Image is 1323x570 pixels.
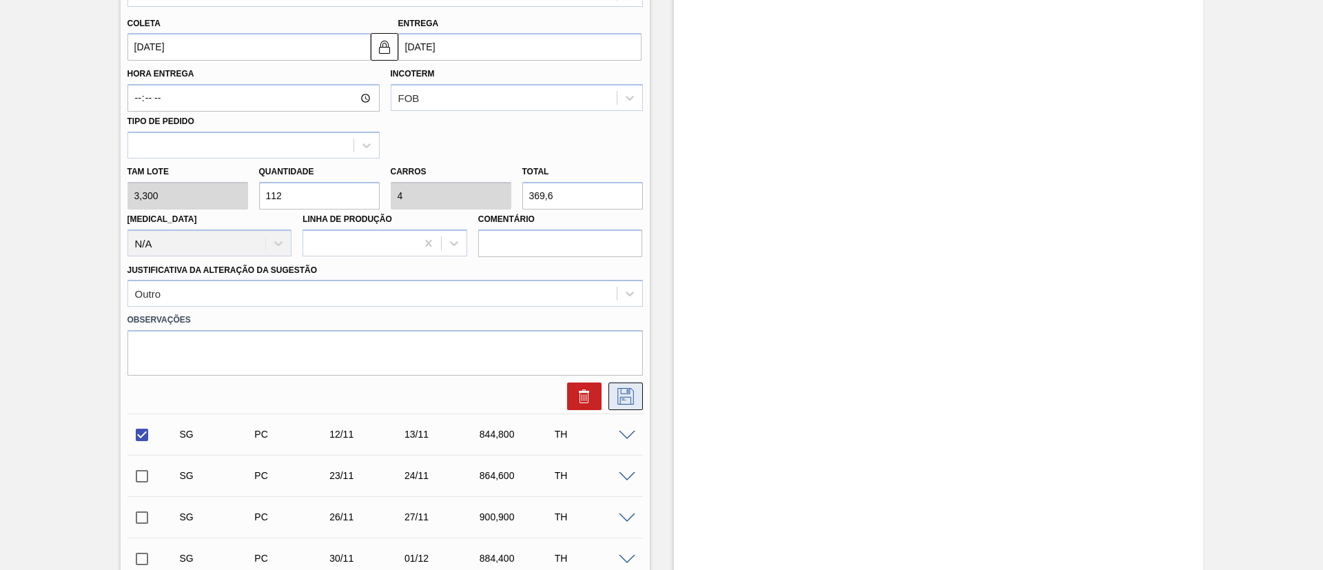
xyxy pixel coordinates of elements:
div: Salvar Sugestão [602,383,643,410]
div: Sugestão Criada [176,553,260,564]
div: 13/11/2025 [401,429,484,440]
div: Sugestão Criada [176,429,260,440]
div: 24/11/2025 [401,470,484,481]
label: Carros [391,167,427,176]
button: locked [371,33,398,61]
div: 12/11/2025 [326,429,409,440]
div: Sugestão Criada [176,470,260,481]
label: Tipo de pedido [127,116,194,126]
label: Hora Entrega [127,64,380,84]
div: Outro [135,288,161,300]
div: Sugestão Criada [176,511,260,522]
div: TH [551,553,635,564]
label: Coleta [127,19,161,28]
div: 30/11/2025 [326,553,409,564]
label: Quantidade [259,167,314,176]
div: Pedido de Compra [251,429,334,440]
label: Incoterm [391,69,435,79]
div: 01/12/2025 [401,553,484,564]
div: Excluir Sugestão [560,383,602,410]
div: 884,400 [476,553,560,564]
div: TH [551,470,635,481]
div: 27/11/2025 [401,511,484,522]
label: Justificativa da Alteração da Sugestão [127,265,318,275]
label: [MEDICAL_DATA] [127,214,197,224]
div: TH [551,429,635,440]
div: Pedido de Compra [251,511,334,522]
div: 844,800 [476,429,560,440]
label: Total [522,167,549,176]
input: dd/mm/yyyy [127,33,371,61]
div: 23/11/2025 [326,470,409,481]
label: Linha de Produção [302,214,392,224]
div: FOB [398,92,420,104]
div: 900,900 [476,511,560,522]
div: Pedido de Compra [251,470,334,481]
div: 864,600 [476,470,560,481]
div: TH [551,511,635,522]
input: dd/mm/yyyy [398,33,642,61]
div: Pedido de Compra [251,553,334,564]
img: locked [376,39,393,55]
label: Entrega [398,19,439,28]
div: 26/11/2025 [326,511,409,522]
label: Observações [127,310,643,330]
label: Tam lote [127,162,248,182]
label: Comentário [478,210,643,230]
